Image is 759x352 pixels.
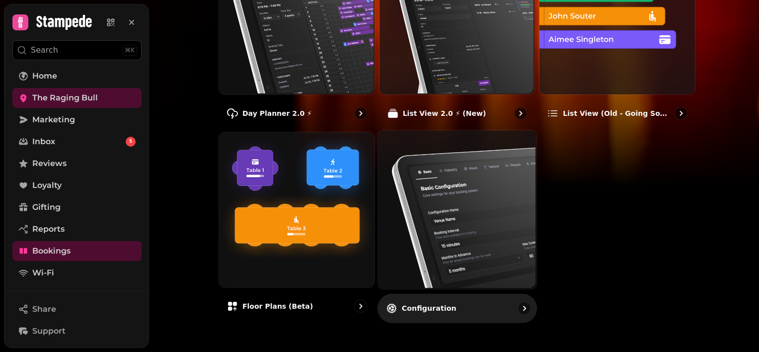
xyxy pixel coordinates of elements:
span: Gifting [32,201,61,213]
span: The Raging Bull [32,92,98,104]
span: Reports [32,223,65,235]
a: Reviews [12,154,142,174]
a: Home [12,66,142,86]
button: Support [12,321,142,341]
span: Wi-Fi [32,267,54,279]
a: Floor Plans (beta)Floor Plans (beta) [219,132,375,321]
span: Bookings [32,245,71,257]
span: Marketing [32,114,75,126]
svg: go to [516,108,526,118]
span: Inbox [32,136,55,148]
div: ⌘K [122,45,137,56]
a: Marketing [12,110,142,130]
a: ConfigurationConfiguration [378,130,537,323]
img: Configuration [377,129,535,288]
a: Gifting [12,197,142,217]
button: Share [12,299,142,319]
a: Loyalty [12,176,142,195]
img: Floor Plans (beta) [218,131,374,287]
a: Reports [12,219,142,239]
p: List View 2.0 ⚡ (New) [403,108,486,118]
button: Search⌘K [12,40,142,60]
svg: go to [356,108,366,118]
a: Wi-Fi [12,263,142,283]
svg: go to [676,108,686,118]
span: Reviews [32,158,67,170]
a: Bookings [12,241,142,261]
p: Configuration [401,303,456,313]
svg: go to [519,303,529,313]
svg: go to [356,301,366,311]
span: Loyalty [32,179,62,191]
span: 5 [129,138,132,145]
span: Support [32,325,66,337]
p: Day Planner 2.0 ⚡ [242,108,312,118]
p: Search [31,44,58,56]
a: The Raging Bull [12,88,142,108]
p: Floor Plans (beta) [242,301,313,311]
span: Share [32,303,56,315]
a: Inbox5 [12,132,142,152]
span: Home [32,70,57,82]
p: List view (Old - going soon) [563,108,671,118]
